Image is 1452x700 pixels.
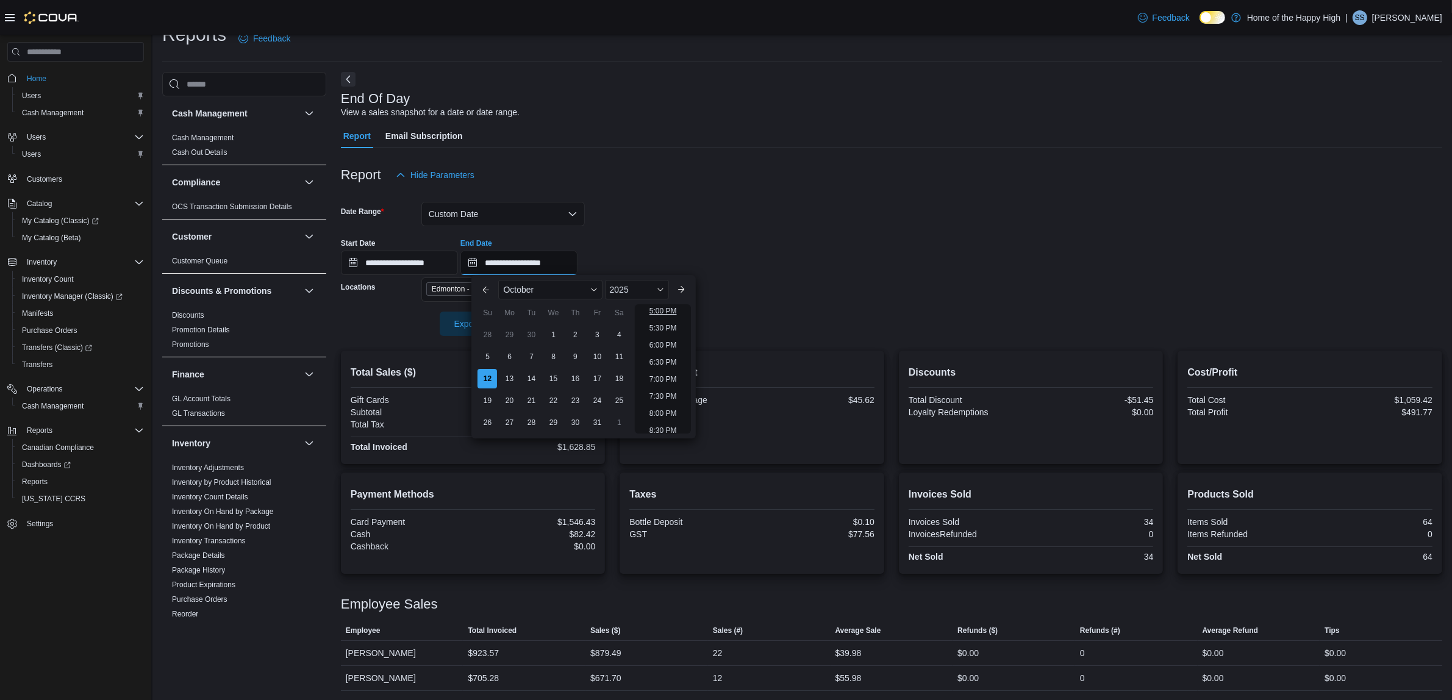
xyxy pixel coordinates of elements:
[22,196,144,211] span: Catalog
[7,64,144,564] nav: Complex example
[645,321,682,335] li: 5:30 PM
[22,196,57,211] button: Catalog
[17,272,144,287] span: Inventory Count
[1187,365,1432,380] h2: Cost/Profit
[671,280,691,299] button: Next month
[477,391,497,410] div: day-19
[172,368,299,380] button: Finance
[234,26,295,51] a: Feedback
[447,312,501,336] span: Export
[22,360,52,370] span: Transfers
[410,169,474,181] span: Hide Parameters
[12,322,149,339] button: Purchase Orders
[587,369,607,388] div: day-17
[565,391,585,410] div: day-23
[565,413,585,432] div: day-30
[172,580,235,590] span: Product Expirations
[172,107,299,120] button: Cash Management
[12,339,149,356] a: Transfers (Classic)
[1353,10,1367,25] div: Sajjad Syed
[477,325,497,345] div: day-28
[629,487,874,502] h2: Taxes
[172,507,274,516] span: Inventory On Hand by Package
[609,413,629,432] div: day-1
[17,213,144,228] span: My Catalog (Classic)
[17,289,144,304] span: Inventory Manager (Classic)
[172,610,198,618] a: Reorder
[610,285,629,295] span: 2025
[22,309,53,318] span: Manifests
[22,423,144,438] span: Reports
[476,280,496,299] button: Previous Month
[754,395,874,405] div: $45.62
[22,494,85,504] span: [US_STATE] CCRS
[27,519,53,529] span: Settings
[1372,10,1442,25] p: [PERSON_NAME]
[17,440,144,455] span: Canadian Compliance
[17,491,144,506] span: Washington CCRS
[645,372,682,387] li: 7:00 PM
[22,460,71,470] span: Dashboards
[351,407,471,417] div: Subtotal
[565,369,585,388] div: day-16
[172,310,204,320] span: Discounts
[713,626,743,635] span: Sales (#)
[17,105,144,120] span: Cash Management
[22,477,48,487] span: Reports
[609,303,629,323] div: Sa
[17,399,88,413] a: Cash Management
[302,106,317,121] button: Cash Management
[521,347,541,366] div: day-7
[12,473,149,490] button: Reports
[1133,5,1195,30] a: Feedback
[17,289,127,304] a: Inventory Manager (Classic)
[172,580,235,589] a: Product Expirations
[346,626,381,635] span: Employee
[543,347,563,366] div: day-8
[609,347,629,366] div: day-11
[351,395,471,405] div: Gift Cards
[17,457,76,472] a: Dashboards
[543,303,563,323] div: We
[1187,487,1432,502] h2: Products Sold
[1187,407,1307,417] div: Total Profit
[754,517,874,527] div: $0.10
[17,147,46,162] a: Users
[12,87,149,104] button: Users
[162,460,326,641] div: Inventory
[343,124,371,148] span: Report
[17,88,144,103] span: Users
[22,326,77,335] span: Purchase Orders
[22,233,81,243] span: My Catalog (Beta)
[605,280,669,299] div: Button. Open the year selector. 2025 is currently selected.
[645,389,682,404] li: 7:30 PM
[17,340,144,355] span: Transfers (Classic)
[341,207,384,216] label: Date Range
[2,380,149,398] button: Operations
[629,517,749,527] div: Bottle Deposit
[498,280,602,299] div: Button. Open the month selector. October is currently selected.
[503,285,534,295] span: October
[1153,12,1190,24] span: Feedback
[172,340,209,349] a: Promotions
[12,305,149,322] button: Manifests
[172,230,212,243] h3: Customer
[17,357,57,372] a: Transfers
[17,340,97,355] a: Transfers (Classic)
[629,529,749,539] div: GST
[2,69,149,87] button: Home
[22,382,144,396] span: Operations
[609,391,629,410] div: day-25
[426,282,542,296] span: Edmonton - Terwillegar - Fire & Flower
[172,257,227,265] a: Customer Queue
[22,149,41,159] span: Users
[1187,552,1222,562] strong: Net Sold
[172,325,230,335] span: Promotion Details
[172,566,225,574] a: Package History
[172,595,227,604] span: Purchase Orders
[12,456,149,473] a: Dashboards
[351,517,471,527] div: Card Payment
[385,124,463,148] span: Email Subscription
[587,325,607,345] div: day-3
[17,474,52,489] a: Reports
